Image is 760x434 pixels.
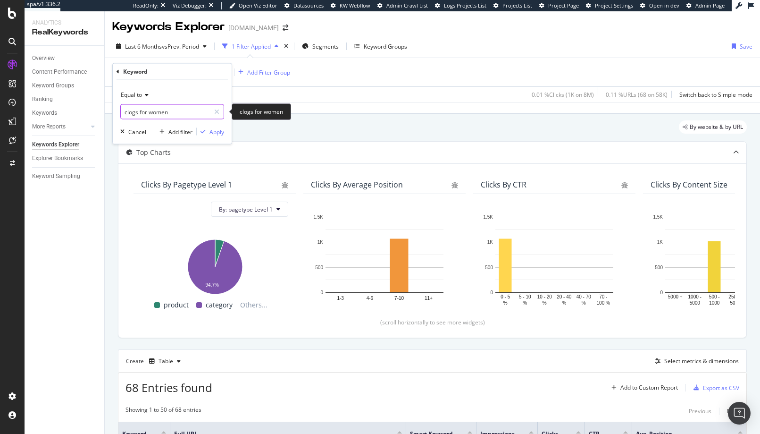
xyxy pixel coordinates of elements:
div: Select metrics & dimensions [664,357,739,365]
button: Select metrics & dimensions [651,356,739,367]
div: Top Charts [136,148,171,157]
button: Cancel [117,127,146,136]
div: Content Performance [32,67,87,77]
text: % [543,300,547,306]
a: Ranking [32,94,98,104]
a: More Reports [32,122,88,132]
div: Add filter [168,128,192,136]
text: 11+ [425,296,433,301]
div: Keyword Groups [364,43,407,51]
div: arrow-right-arrow-left [283,25,288,31]
div: clogs for women [232,103,291,120]
div: 0.01 % Clicks ( 1K on 8M ) [532,91,594,99]
svg: A chart. [141,235,288,296]
button: Last 6 MonthsvsPrev. Period [112,39,210,54]
div: Keywords [32,108,57,118]
div: Keyword Groups [32,81,74,91]
div: Keywords Explorer [32,140,79,150]
button: Add Filter Group [234,67,290,78]
text: 1.5K [313,214,323,220]
button: Previous [689,406,711,417]
text: 1K [487,240,493,245]
a: Open Viz Editor [229,2,277,9]
span: Last 6 Months [125,43,162,51]
text: 1.5K [483,214,493,220]
div: Clicks By pagetype Level 1 [141,180,232,189]
text: % [523,300,527,306]
div: Cancel [128,128,146,136]
button: Apply [197,127,224,136]
div: 0.11 % URLs ( 68 on 58K ) [606,91,668,99]
text: 0 [320,290,323,295]
div: Open Intercom Messenger [728,402,751,425]
text: 5000 [690,300,701,306]
button: 1 Filter Applied [218,39,282,54]
a: Project Settings [586,2,633,9]
span: KW Webflow [340,2,370,9]
div: (scroll horizontally to see more widgets) [130,318,735,326]
button: Keyword Groups [351,39,411,54]
text: 20 - 40 [557,294,572,299]
text: 0 [660,290,663,295]
a: Logs Projects List [435,2,486,9]
div: ReadOnly: [133,2,159,9]
span: Admin Crawl List [386,2,428,9]
a: Admin Crawl List [377,2,428,9]
span: product [164,299,189,311]
text: 0 [490,290,493,295]
div: Table [159,358,173,364]
text: 94.7% [206,282,219,288]
a: Datasources [284,2,324,9]
div: RealKeywords [32,27,97,38]
div: A chart. [311,212,458,307]
div: Ranking [32,94,53,104]
text: 10 - 20 [537,294,552,299]
div: bug [621,182,628,188]
text: 1000 - [688,294,702,299]
text: 40 - 70 [576,294,592,299]
text: 5000 + [668,294,683,299]
text: 4-6 [367,296,374,301]
text: 500 [485,265,493,270]
text: 1-3 [337,296,344,301]
span: Project Settings [595,2,633,9]
span: Open Viz Editor [239,2,277,9]
span: 68 Entries found [125,380,212,395]
div: Showing 1 to 50 of 68 entries [125,406,201,417]
button: By: pagetype Level 1 [211,202,288,217]
text: % [503,300,508,306]
div: Add to Custom Report [620,385,678,391]
text: 250 - [728,294,739,299]
button: Segments [298,39,342,54]
a: Keyword Sampling [32,171,98,181]
div: More Reports [32,122,66,132]
a: Project Page [539,2,579,9]
div: Explorer Bookmarks [32,153,83,163]
text: % [582,300,586,306]
a: KW Webflow [331,2,370,9]
span: By: pagetype Level 1 [219,205,273,213]
a: Admin Page [686,2,725,9]
text: 70 - [599,294,607,299]
span: Logs Projects List [444,2,486,9]
text: 1K [317,240,324,245]
text: 5 - 10 [519,294,531,299]
text: 1000 [709,300,720,306]
a: Overview [32,53,98,63]
div: Keyword [123,68,148,76]
a: Keyword Groups [32,81,98,91]
a: Explorer Bookmarks [32,153,98,163]
div: Clicks By Average Position [311,180,403,189]
div: Analytics [32,19,97,27]
div: Export as CSV [703,384,739,392]
div: Keywords Explorer [112,19,225,35]
button: Next [727,406,739,417]
div: Previous [689,407,711,415]
button: Save [728,39,752,54]
div: Add Filter Group [247,68,290,77]
div: 1 Filter Applied [232,43,271,51]
text: 100 % [597,300,610,306]
a: Content Performance [32,67,98,77]
div: Clicks By Content Size [651,180,727,189]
